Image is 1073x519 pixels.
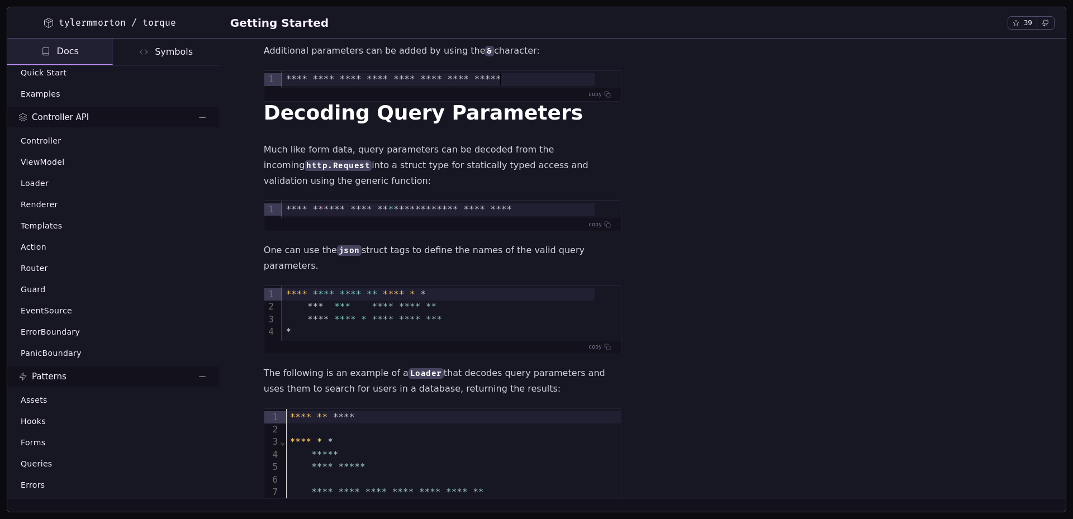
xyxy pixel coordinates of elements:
[10,476,217,494] a: Errors
[7,107,219,127] div: Controller API
[21,263,48,274] span: Router
[264,43,621,59] p: Additional parameters can be added by using the character:
[264,102,621,124] h1: Decoding Query Parameters
[21,394,48,406] span: Assets
[10,259,217,277] a: Router
[10,391,217,409] a: Assets
[7,39,113,65] button: Docs
[10,344,217,362] a: PanicBoundary
[10,238,217,256] a: Action
[21,458,53,469] span: Queries
[21,347,82,359] span: PanicBoundary
[10,132,217,150] a: Controller
[21,67,67,78] span: Quick Start
[230,15,329,31] h1: Getting Started
[21,437,45,448] span: Forms
[337,245,362,256] code: json
[10,153,217,171] a: ViewModel
[1024,18,1032,27] x-stargazers: 39
[10,302,217,320] a: EventSource
[264,365,621,397] p: The following is an example of a that decodes query parameters and uses them to search for users ...
[10,323,217,341] a: ErrorBoundary
[113,39,219,65] button: Symbols
[21,416,46,427] span: Hooks
[21,479,45,491] span: Errors
[21,241,46,253] span: Action
[305,160,372,171] code: http.Request
[10,434,217,451] a: Forms
[485,46,494,56] code: &
[21,156,64,168] span: ViewModel
[10,64,217,82] a: Quick Start
[10,174,217,192] a: Loader
[10,280,217,298] a: Guard
[21,178,49,189] span: Loader
[7,366,219,387] div: Patterns
[21,88,60,99] span: Examples
[10,196,217,213] a: Renderer
[21,135,61,146] span: Controller
[21,199,58,210] span: Renderer
[10,85,217,103] a: Examples
[409,368,444,379] code: Loader
[21,305,72,316] span: EventSource
[21,326,80,337] span: ErrorBoundary
[264,242,621,274] p: One can use the struct tags to define the names of the valid query parameters.
[21,284,45,295] span: Guard
[10,455,217,473] a: Queries
[10,217,217,235] a: Templates
[21,220,62,231] span: Templates
[10,412,217,430] a: Hooks
[59,16,176,30] div: tylermmorton / torque
[264,142,621,189] p: Much like form data, query parameters can be decoded from the incoming into a struct type for sta...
